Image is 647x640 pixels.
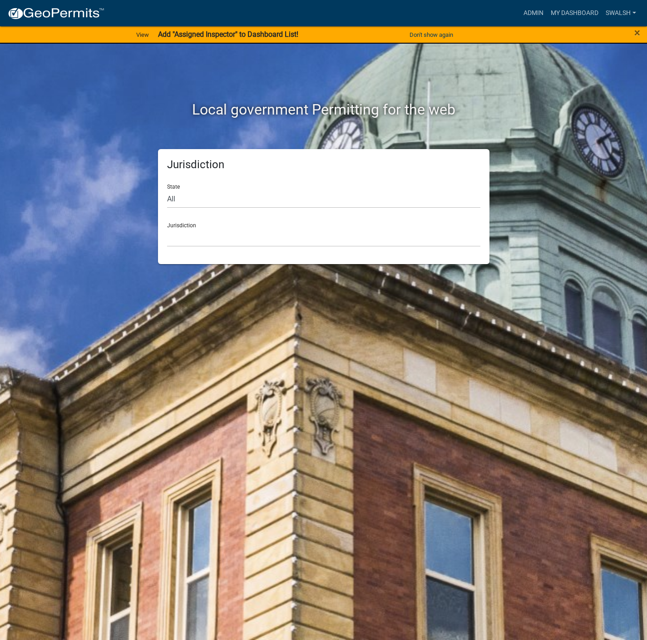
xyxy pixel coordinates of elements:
[167,158,480,171] h5: Jurisdiction
[406,27,457,42] button: Don't show again
[547,5,602,22] a: My Dashboard
[634,27,640,38] button: Close
[602,5,640,22] a: swalsh
[133,27,153,42] a: View
[158,30,298,39] strong: Add "Assigned Inspector" to Dashboard List!
[520,5,547,22] a: Admin
[634,26,640,39] span: ×
[72,101,576,118] h2: Local government Permitting for the web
